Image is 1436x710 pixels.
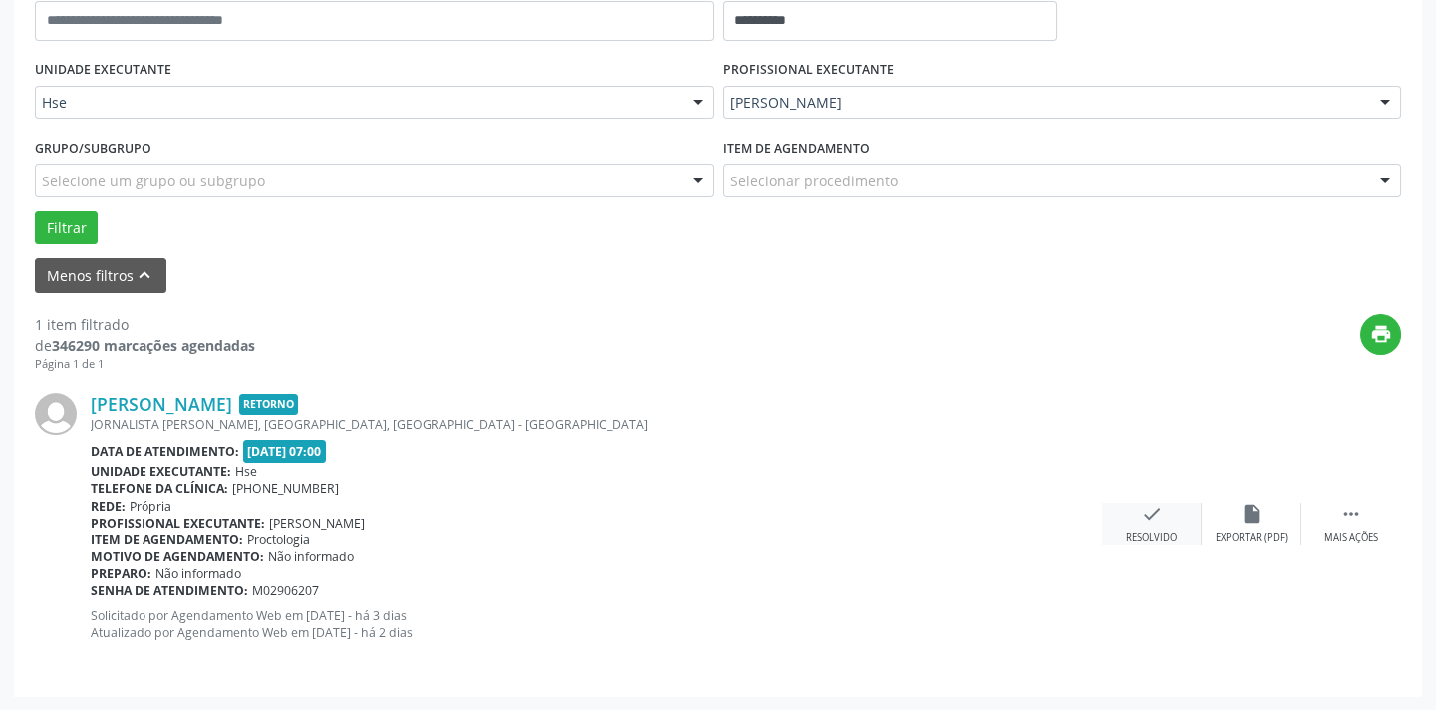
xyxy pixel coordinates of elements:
[252,582,319,599] span: M02906207
[91,548,264,565] b: Motivo de agendamento:
[243,440,327,463] span: [DATE] 07:00
[91,480,228,497] b: Telefone da clínica:
[42,93,673,113] span: Hse
[235,463,257,480] span: Hse
[247,532,310,548] span: Proctologia
[52,336,255,355] strong: 346290 marcações agendadas
[232,480,339,497] span: [PHONE_NUMBER]
[35,258,166,293] button: Menos filtroskeyboard_arrow_up
[268,548,354,565] span: Não informado
[91,393,232,415] a: [PERSON_NAME]
[35,133,151,164] label: Grupo/Subgrupo
[91,607,1102,641] p: Solicitado por Agendamento Web em [DATE] - há 3 dias Atualizado por Agendamento Web em [DATE] - h...
[1340,503,1362,525] i: 
[1141,503,1163,525] i: check
[35,314,255,335] div: 1 item filtrado
[1216,532,1288,545] div: Exportar (PDF)
[91,443,239,460] b: Data de atendimento:
[239,394,298,415] span: Retorno
[91,416,1102,433] div: JORNALISTA [PERSON_NAME], [GEOGRAPHIC_DATA], [GEOGRAPHIC_DATA] - [GEOGRAPHIC_DATA]
[91,463,231,480] b: Unidade executante:
[1324,532,1378,545] div: Mais ações
[91,532,243,548] b: Item de agendamento:
[35,335,255,356] div: de
[1370,323,1392,345] i: print
[1241,503,1263,525] i: insert_drive_file
[91,565,151,582] b: Preparo:
[155,565,241,582] span: Não informado
[35,55,171,86] label: UNIDADE EXECUTANTE
[91,582,248,599] b: Senha de atendimento:
[269,515,365,532] span: [PERSON_NAME]
[35,393,77,435] img: img
[1126,532,1177,545] div: Resolvido
[1360,314,1401,355] button: print
[35,211,98,245] button: Filtrar
[130,498,171,515] span: Própria
[730,93,1361,113] span: [PERSON_NAME]
[91,498,126,515] b: Rede:
[35,356,255,373] div: Página 1 de 1
[134,264,155,286] i: keyboard_arrow_up
[723,133,870,164] label: Item de agendamento
[723,55,894,86] label: PROFISSIONAL EXECUTANTE
[42,171,265,191] span: Selecione um grupo ou subgrupo
[91,515,265,532] b: Profissional executante:
[730,171,898,191] span: Selecionar procedimento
